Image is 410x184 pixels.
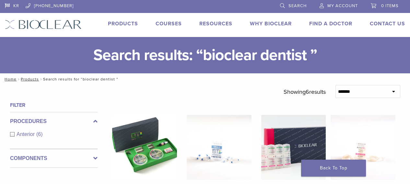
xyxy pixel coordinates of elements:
a: Resources [199,20,232,27]
img: Black Triangle (BT) Kit [112,115,177,180]
img: Complete HD Anterior Kit [261,115,326,180]
a: Products [21,77,39,81]
span: (6) [36,131,43,137]
a: Back To Top [301,160,366,177]
span: 6 [306,88,309,95]
a: Home [3,77,17,81]
img: BT Matrix Series [187,115,252,180]
label: Procedures [10,117,98,125]
a: Find A Doctor [309,20,352,27]
h4: Filter [10,101,98,109]
p: Showing results [284,85,326,99]
span: / [17,78,21,81]
a: Contact Us [370,20,405,27]
span: / [39,78,43,81]
img: HD Matrix A Series [331,115,395,180]
span: Anterior [17,131,36,137]
label: Components [10,154,98,162]
img: Bioclear [5,20,82,29]
a: Why Bioclear [250,20,292,27]
span: My Account [327,3,358,8]
span: Search [288,3,307,8]
a: Products [108,20,138,27]
a: Courses [156,20,182,27]
span: 0 items [381,3,399,8]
